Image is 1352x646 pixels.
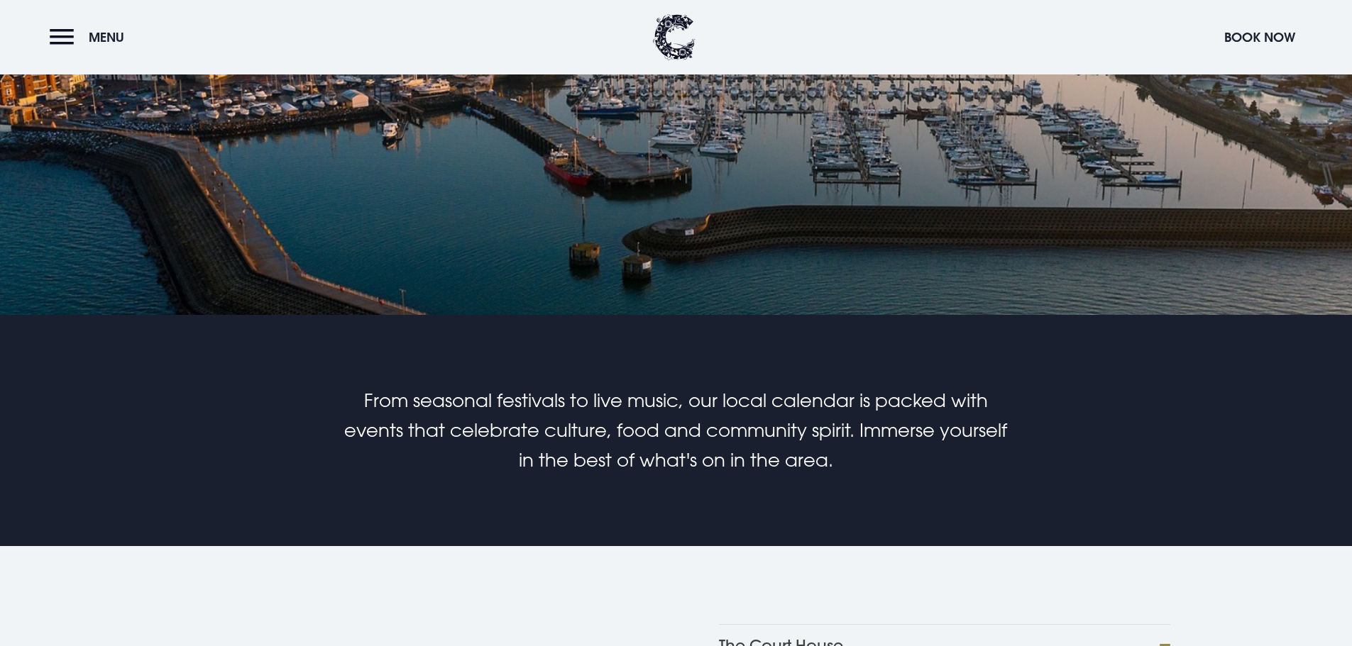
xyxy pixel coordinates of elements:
[89,29,124,45] span: Menu
[338,386,1013,475] p: From seasonal festivals to live music, our local calendar is packed with events that celebrate cu...
[50,22,131,52] button: Menu
[653,14,696,60] img: Clandeboye Lodge
[1217,22,1302,52] button: Book Now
